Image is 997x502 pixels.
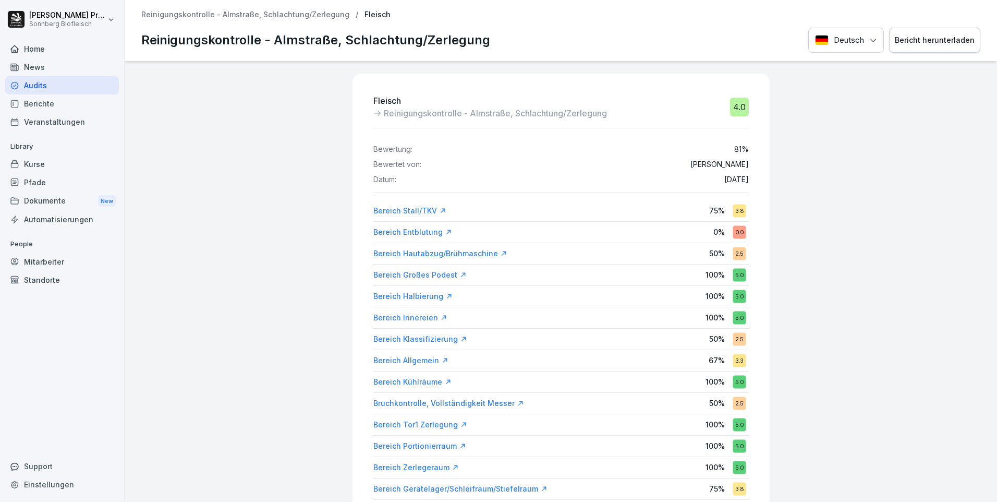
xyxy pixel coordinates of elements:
p: Fleisch [373,94,607,107]
div: 5.0 [733,375,746,388]
p: 50 % [709,333,725,344]
p: / [356,10,358,19]
p: 100 % [706,440,725,451]
a: Bereich Gerätelager/Schleifraum/Stiefelraum [373,484,548,494]
a: Home [5,40,119,58]
p: Datum: [373,175,396,184]
a: Berichte [5,94,119,113]
div: 2.5 [733,397,746,410]
p: 100 % [706,376,725,387]
div: 0.0 [733,225,746,238]
a: Bereich Hautabzug/Brühmaschine [373,248,507,259]
div: New [98,195,116,207]
a: Bereich Portionierraum [373,441,466,451]
p: Bewertet von: [373,160,421,169]
a: Automatisierungen [5,210,119,229]
p: 67 % [709,355,725,366]
a: Bereich Zerlegeraum [373,462,459,473]
p: [DATE] [724,175,749,184]
a: Bereich Klassifizierung [373,334,467,344]
a: Bereich Tor1 Zerlegung [373,420,467,430]
p: Reinigungskontrolle - Almstraße, Schlachtung/Zerlegung [384,107,607,119]
p: 50 % [709,398,725,409]
div: 5.0 [733,439,746,452]
p: [PERSON_NAME] Preßlauer [29,11,105,20]
a: Pfade [5,173,119,192]
div: 5.0 [733,290,746,303]
a: Reinigungskontrolle - Almstraße, Schlachtung/Zerlegung [141,10,349,19]
div: 3.8 [733,482,746,495]
p: Reinigungskontrolle - Almstraße, Schlachtung/Zerlegung [141,31,490,50]
a: Veranstaltungen [5,113,119,131]
div: Dokumente [5,192,119,211]
button: Language [808,28,884,53]
a: Einstellungen [5,475,119,494]
div: 3.8 [733,204,746,217]
p: 75 % [709,205,725,216]
div: 3.3 [733,354,746,367]
a: Mitarbeiter [5,253,119,271]
div: 2.5 [733,332,746,345]
a: Bereich Allgemein [373,355,448,366]
p: Deutsch [834,34,864,46]
div: Support [5,457,119,475]
p: 100 % [706,291,725,302]
a: DokumenteNew [5,192,119,211]
p: 81 % [734,145,749,154]
p: Sonnberg Biofleisch [29,20,105,28]
p: Bewertung: [373,145,412,154]
a: Bereich Großes Podest [373,270,467,280]
a: Bereich Innereien [373,313,447,323]
p: 100 % [706,419,725,430]
a: Bereich Halbierung [373,291,453,302]
div: 2.5 [733,247,746,260]
p: 100 % [706,269,725,280]
p: People [5,236,119,253]
a: Bereich Kühlräume [373,377,452,387]
div: 4.0 [730,98,749,116]
a: Bruchkontrolle, Vollständigkeit Messer [373,398,524,409]
div: 5.0 [733,311,746,324]
p: 50 % [709,248,725,259]
div: 5.0 [733,268,746,281]
p: [PERSON_NAME] [690,160,749,169]
button: Bericht herunterladen [889,28,980,53]
a: News [5,58,119,76]
a: Standorte [5,271,119,289]
a: Bereich Entblutung [373,227,452,237]
p: 75 % [709,483,725,494]
img: Deutsch [815,35,829,45]
p: 100 % [706,462,725,473]
div: Bericht herunterladen [895,34,975,46]
a: Bereich Stall/TKV [373,206,446,216]
div: Kurse [5,155,119,173]
div: 5.0 [733,418,746,431]
p: 100 % [706,312,725,323]
div: 5.0 [733,461,746,474]
p: Library [5,138,119,155]
p: Fleisch [364,10,391,19]
a: Audits [5,76,119,94]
